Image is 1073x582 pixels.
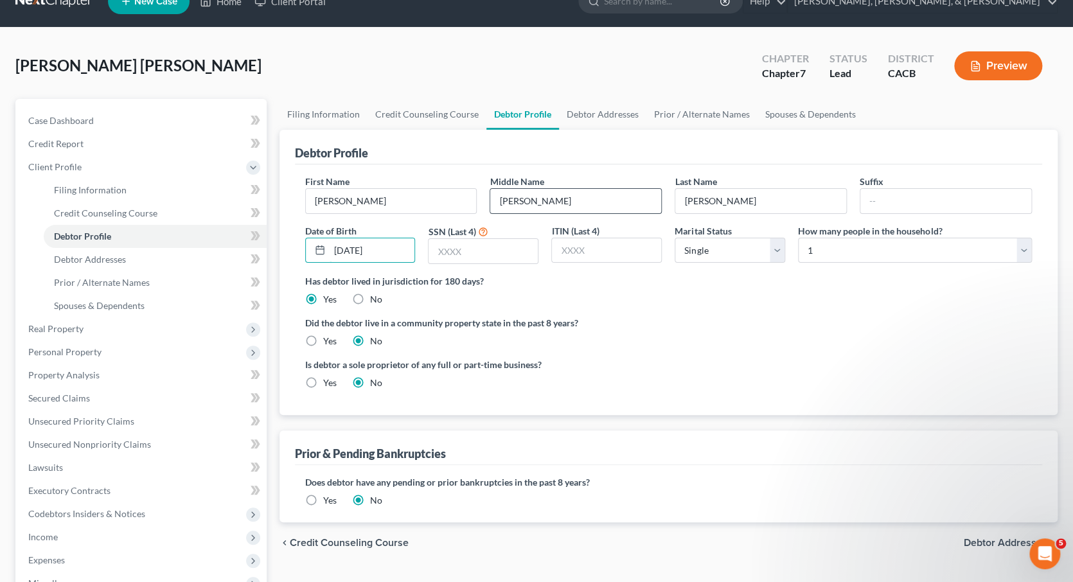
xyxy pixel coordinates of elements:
[798,224,942,238] label: How many people in the household?
[18,387,267,410] a: Secured Claims
[954,51,1042,80] button: Preview
[54,231,111,242] span: Debtor Profile
[1056,538,1066,549] span: 5
[486,99,559,130] a: Debtor Profile
[15,56,262,75] span: [PERSON_NAME] [PERSON_NAME]
[323,494,337,507] label: Yes
[305,274,1033,288] label: Has debtor lived in jurisdiction for 180 days?
[279,538,290,548] i: chevron_left
[330,238,415,263] input: MM/DD/YYYY
[28,439,151,450] span: Unsecured Nonpriority Claims
[28,554,65,565] span: Expenses
[18,109,267,132] a: Case Dashboard
[887,51,934,66] div: District
[28,161,82,172] span: Client Profile
[54,184,127,195] span: Filing Information
[44,202,267,225] a: Credit Counseling Course
[829,66,867,81] div: Lead
[28,392,90,403] span: Secured Claims
[429,239,538,263] input: XXXX
[761,66,808,81] div: Chapter
[28,323,84,334] span: Real Property
[675,224,731,238] label: Marital Status
[28,462,63,473] span: Lawsuits
[279,538,409,548] button: chevron_left Credit Counseling Course
[675,189,846,213] input: --
[28,416,134,427] span: Unsecured Priority Claims
[675,175,716,188] label: Last Name
[323,335,337,348] label: Yes
[54,300,145,311] span: Spouses & Dependents
[829,51,867,66] div: Status
[370,376,382,389] label: No
[370,494,382,507] label: No
[295,446,446,461] div: Prior & Pending Bankruptcies
[305,358,662,371] label: Is debtor a sole proprietor of any full or part-time business?
[370,335,382,348] label: No
[54,254,126,265] span: Debtor Addresses
[18,410,267,433] a: Unsecured Priority Claims
[552,238,661,263] input: XXXX
[18,433,267,456] a: Unsecured Nonpriority Claims
[305,316,1033,330] label: Did the debtor live in a community property state in the past 8 years?
[368,99,486,130] a: Credit Counseling Course
[18,364,267,387] a: Property Analysis
[28,485,111,496] span: Executory Contracts
[28,115,94,126] span: Case Dashboard
[490,175,544,188] label: Middle Name
[428,225,475,238] label: SSN (Last 4)
[28,346,102,357] span: Personal Property
[44,179,267,202] a: Filing Information
[44,248,267,271] a: Debtor Addresses
[887,66,934,81] div: CACB
[646,99,758,130] a: Prior / Alternate Names
[860,189,1031,213] input: --
[559,99,646,130] a: Debtor Addresses
[305,175,350,188] label: First Name
[799,67,805,79] span: 7
[323,293,337,306] label: Yes
[44,225,267,248] a: Debtor Profile
[370,293,382,306] label: No
[28,508,145,519] span: Codebtors Insiders & Notices
[758,99,864,130] a: Spouses & Dependents
[323,376,337,389] label: Yes
[860,175,883,188] label: Suffix
[305,475,1033,489] label: Does debtor have any pending or prior bankruptcies in the past 8 years?
[295,145,368,161] div: Debtor Profile
[54,207,157,218] span: Credit Counseling Course
[551,224,599,238] label: ITIN (Last 4)
[44,271,267,294] a: Prior / Alternate Names
[279,99,368,130] a: Filing Information
[305,224,357,238] label: Date of Birth
[28,531,58,542] span: Income
[54,277,150,288] span: Prior / Alternate Names
[964,538,1058,548] button: Debtor Addresses chevron_right
[290,538,409,548] span: Credit Counseling Course
[18,132,267,155] a: Credit Report
[28,369,100,380] span: Property Analysis
[306,189,477,213] input: --
[490,189,661,213] input: M.I
[964,538,1047,548] span: Debtor Addresses
[18,456,267,479] a: Lawsuits
[761,51,808,66] div: Chapter
[18,479,267,502] a: Executory Contracts
[44,294,267,317] a: Spouses & Dependents
[28,138,84,149] span: Credit Report
[1029,538,1060,569] iframe: Intercom live chat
